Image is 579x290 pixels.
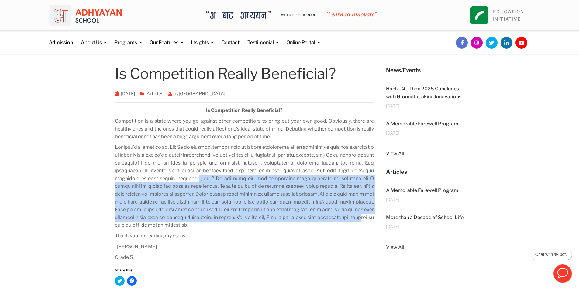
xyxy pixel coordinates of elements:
[81,31,106,46] a: About Us
[386,168,464,176] h5: Articles
[115,264,133,272] h3: Share this:
[386,224,399,229] span: [DATE]
[115,66,374,81] h1: Is Competition Really Beneficial?
[386,187,458,193] a: A Memorable Farewell Program
[50,5,122,26] img: logo
[470,6,488,24] img: square_leapfrog
[386,215,464,220] a: More than a Decade of School Life
[179,91,225,96] a: [GEOGRAPHIC_DATA]
[206,107,283,113] strong: Is Competition Really Beneficial?
[115,232,374,240] p: Thank you for reading my essay.
[121,91,135,96] a: [DATE]
[493,9,524,22] a: EDUCATIONINITIATIVE
[127,276,137,286] a: Click to share on Facebook
[535,252,567,257] p: Chat with अ- bot.
[247,31,278,46] a: Testimonial
[115,276,125,286] a: Click to share on Twitter
[114,31,142,46] a: Programs
[386,243,464,251] a: View All
[115,143,374,229] p: Lor ipsu’d si amet co ad. Eli; Se do eiusmod, temporincid ut labore etdolorema ali en adminim ve ...
[286,31,320,46] a: Online Portal
[146,91,164,96] a: Articles
[386,150,464,158] a: View All
[115,117,374,141] p: Competition is a state where you go against other competitors to bring out your own good. Obvious...
[166,91,228,96] span: by
[386,66,464,74] h5: News/Events
[115,253,374,261] p: Grade 5
[386,121,458,127] a: A Memorable Farewell Program
[221,31,240,46] a: Contact
[386,197,399,202] span: [DATE]
[386,86,461,100] a: Hack - अ - Thon 2025 Concludes with Groundbreaking Innovations
[115,243,374,251] p: -[PERSON_NAME]
[386,131,399,135] span: [DATE]
[150,31,183,46] a: Our Features
[386,103,399,108] span: [DATE]
[206,11,377,19] img: A Bata Adhyayan where students learn to Innovate
[191,31,213,46] a: Insights
[49,31,73,46] a: Admission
